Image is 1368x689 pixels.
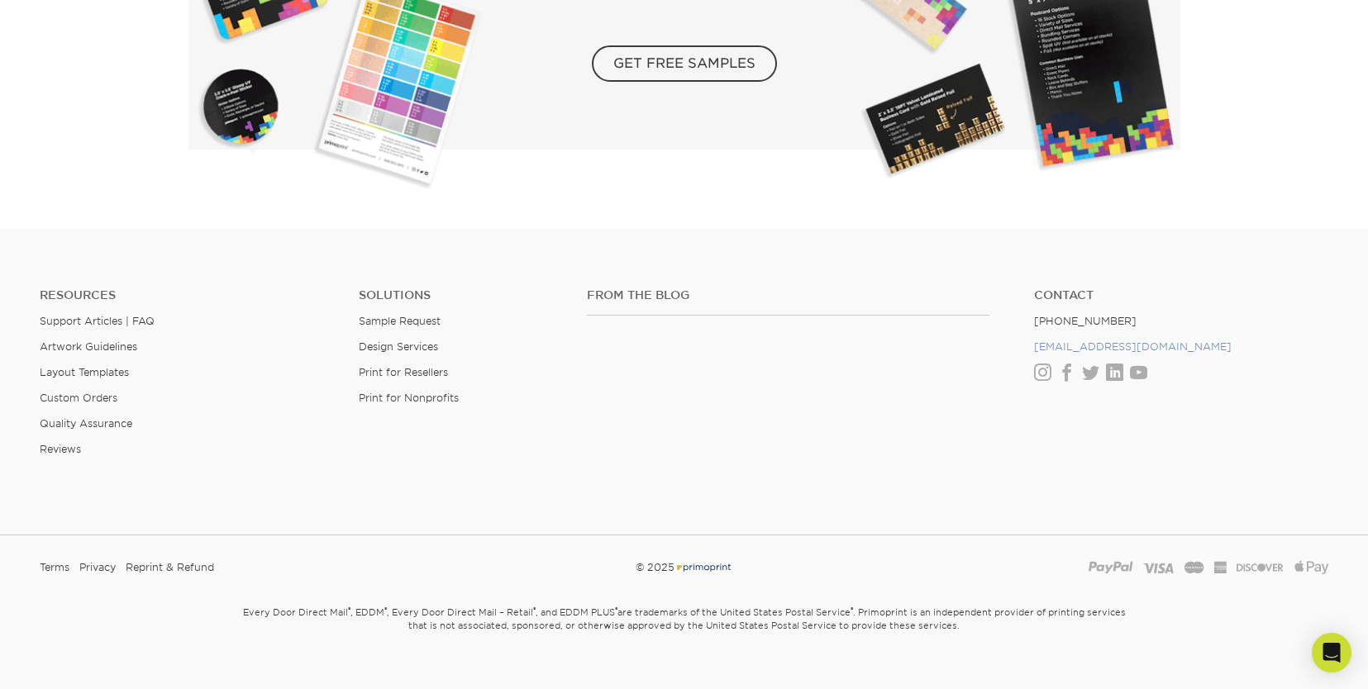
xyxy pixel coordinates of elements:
a: Print for Nonprofits [359,392,459,404]
div: © 2025 [465,555,903,580]
sup: ® [348,606,350,614]
a: Privacy [79,555,116,580]
small: Every Door Direct Mail , EDDM , Every Door Direct Mail – Retail , and EDDM PLUS are trademarks of... [201,600,1168,672]
a: Support Articles | FAQ [40,315,155,327]
a: Quality Assurance [40,417,132,430]
img: Primoprint [674,561,732,573]
a: Sample Request [359,315,441,327]
sup: ® [615,606,617,614]
span: GET FREE SAMPLES [592,45,777,82]
h4: Resources [40,288,334,302]
a: Print for Resellers [359,366,448,378]
a: Contact [1034,288,1328,302]
a: Terms [40,555,69,580]
sup: ® [533,606,536,614]
a: Design Services [359,340,438,353]
sup: ® [851,606,853,614]
div: Open Intercom Messenger [1312,633,1351,672]
a: [PHONE_NUMBER] [1034,315,1137,327]
a: Reviews [40,443,81,455]
iframe: Google Customer Reviews [4,639,141,683]
a: Custom Orders [40,392,117,404]
a: [EMAIL_ADDRESS][DOMAIN_NAME] [1034,340,1232,353]
a: Reprint & Refund [126,555,214,580]
a: Layout Templates [40,366,129,378]
a: Artwork Guidelines [40,340,137,353]
h4: Solutions [359,288,562,302]
sup: ® [384,606,387,614]
h4: From the Blog [587,288,989,302]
